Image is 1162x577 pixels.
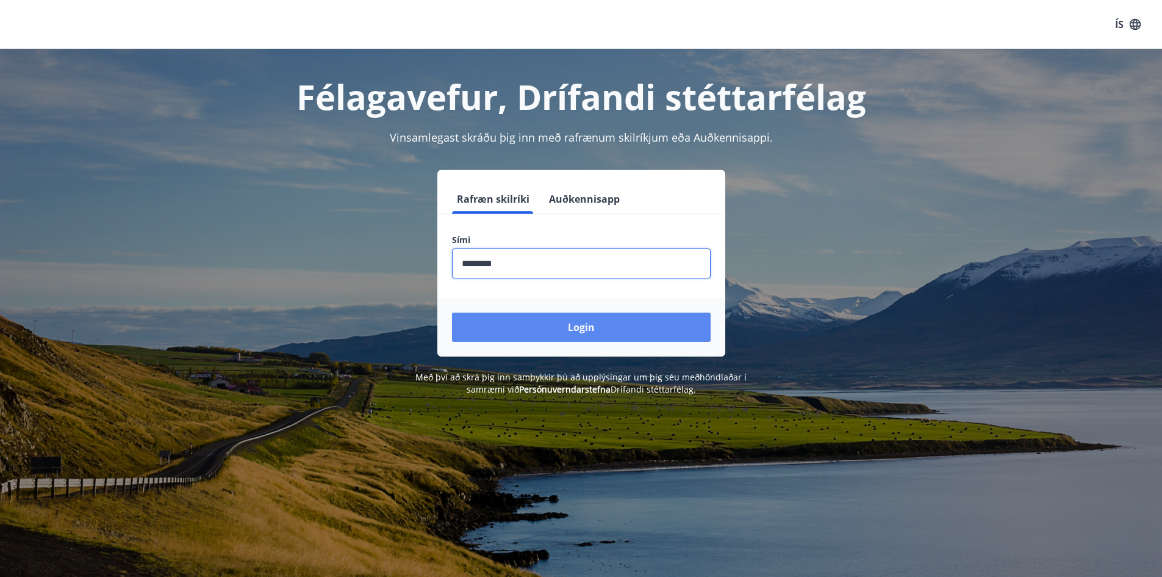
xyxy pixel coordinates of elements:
[544,184,625,214] button: Auðkennisapp
[452,184,534,214] button: Rafræn skilríki
[390,130,773,145] span: Vinsamlegast skráðu þig inn með rafrænum skilríkjum eða Auðkennisappi.
[415,371,747,395] span: Með því að skrá þig inn samþykkir þú að upplýsingar um þig séu meðhöndlaðar í samræmi við Drífand...
[519,383,611,395] a: Persónuverndarstefna
[452,234,711,246] label: Sími
[452,313,711,342] button: Login
[1108,13,1147,35] button: ÍS
[157,73,1006,120] h1: Félagavefur, Drífandi stéttarfélag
